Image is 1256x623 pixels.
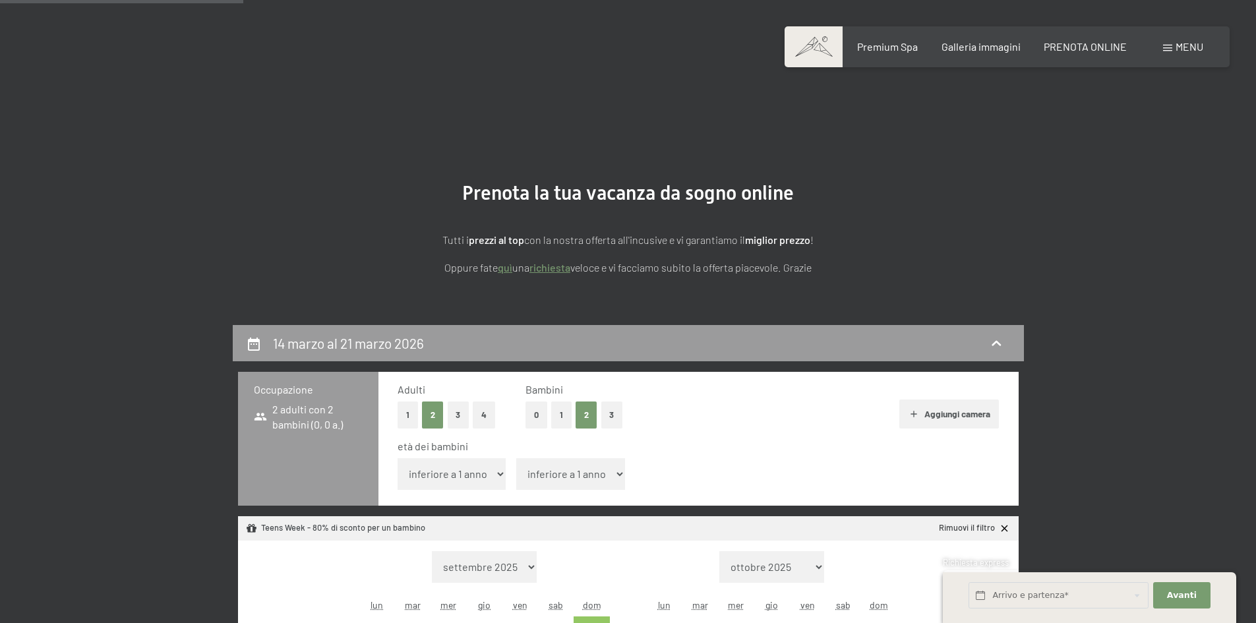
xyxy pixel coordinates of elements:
span: Bambini [525,383,563,396]
span: Avanti [1167,589,1197,601]
button: 2 [576,401,597,429]
abbr: domenica [583,599,601,610]
a: quì [498,261,512,274]
h3: Occupazione [254,382,363,397]
abbr: venerdì [513,599,527,610]
abbr: mercoledì [728,599,744,610]
div: età dei bambini [398,439,989,454]
strong: prezzi al top [469,233,524,246]
span: Menu [1176,40,1203,53]
abbr: martedì [692,599,708,610]
button: Aggiungi camera [899,400,999,429]
p: Oppure fate una veloce e vi facciamo subito la offerta piacevole. Grazie [299,259,958,276]
abbr: martedì [405,599,421,610]
abbr: sabato [836,599,851,610]
abbr: giovedì [478,599,491,610]
abbr: domenica [870,599,888,610]
abbr: giovedì [765,599,778,610]
a: richiesta [529,261,570,274]
abbr: venerdì [800,599,815,610]
span: Prenota la tua vacanza da sogno online [462,181,794,204]
abbr: lunedì [371,599,383,610]
button: 1 [398,401,418,429]
abbr: mercoledì [440,599,456,610]
strong: miglior prezzo [745,233,810,246]
button: 0 [525,401,547,429]
button: 1 [551,401,572,429]
h2: 14 marzo al 21 marzo 2026 [273,335,424,351]
button: 3 [601,401,623,429]
span: Adulti [398,383,425,396]
a: PRENOTA ONLINE [1044,40,1127,53]
a: Premium Spa [857,40,918,53]
button: 2 [422,401,444,429]
button: 3 [448,401,469,429]
svg: Pacchetto/offerta [246,523,257,534]
a: Galleria immagini [942,40,1021,53]
a: Rimuovi il filtro [939,522,1010,534]
span: 2 adulti con 2 bambini (0, 0 a.) [254,402,363,432]
abbr: sabato [549,599,563,610]
button: Avanti [1153,582,1210,609]
div: Teens Week - 80% di sconto per un bambino [246,522,425,534]
abbr: lunedì [658,599,671,610]
p: Tutti i con la nostra offerta all'incusive e vi garantiamo il ! [299,231,958,249]
span: Richiesta express [943,557,1009,568]
button: 4 [473,401,495,429]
